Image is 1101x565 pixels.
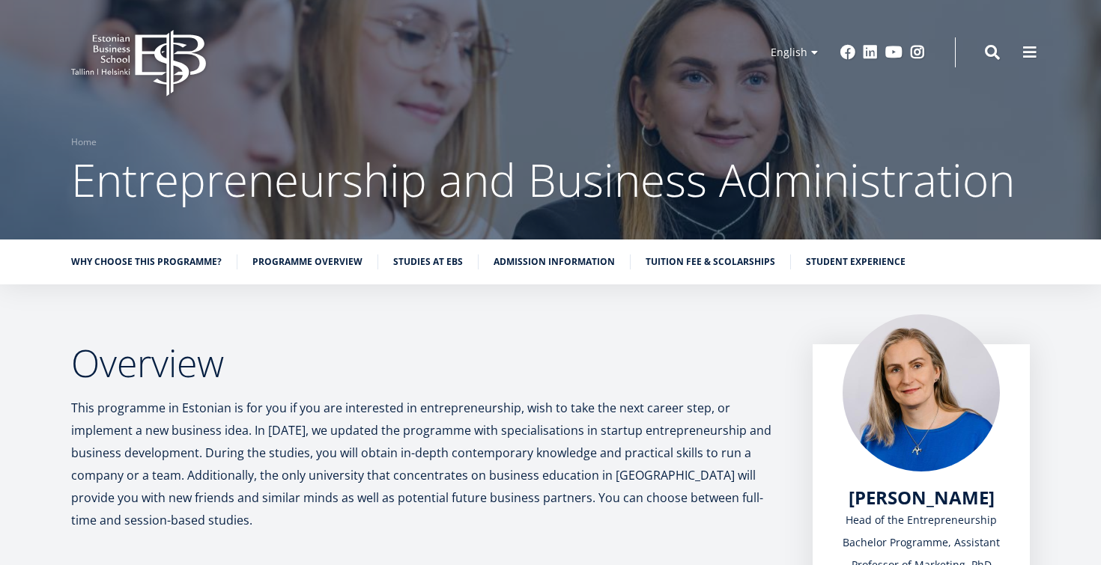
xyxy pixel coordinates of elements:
[252,254,363,269] a: Programme overview
[646,254,775,269] a: Tuition fee & scolarships
[863,45,878,60] a: Linkedin
[806,254,906,269] a: Student experience
[849,485,995,510] span: [PERSON_NAME]
[71,254,222,269] a: Why choose this programme?
[885,45,903,60] a: Youtube
[71,344,783,382] h2: Overview
[494,254,615,269] a: Admission information
[840,45,855,60] a: Facebook
[910,45,925,60] a: Instagram
[393,254,463,269] a: Studies at EBS
[843,314,1000,471] img: a
[71,135,97,150] a: Home
[71,397,783,531] p: This programme in Estonian is for you if you are interested in entrepreneurship, wish to take the...
[849,486,995,509] a: [PERSON_NAME]
[71,149,1015,210] span: Entrepreneurship and Business Administration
